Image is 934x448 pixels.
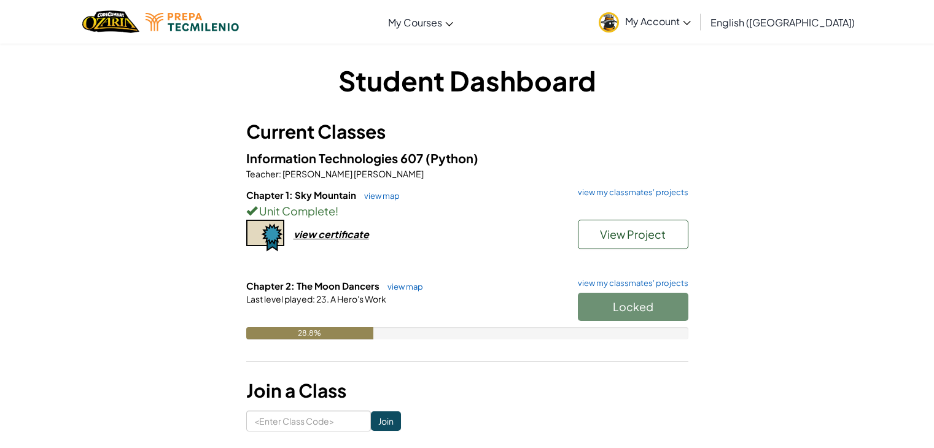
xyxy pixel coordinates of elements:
span: 23. [315,293,329,304]
div: 28.8% [246,327,373,339]
a: view map [358,191,400,201]
span: ! [335,204,338,218]
span: View Project [600,227,666,241]
span: A Hero's Work [329,293,386,304]
a: Ozaria by CodeCombat logo [82,9,139,34]
input: <Enter Class Code> [246,411,371,431]
a: English ([GEOGRAPHIC_DATA]) [704,6,861,39]
img: avatar [599,12,619,33]
span: My Courses [388,16,442,29]
img: Tecmilenio logo [146,13,239,31]
span: Teacher [246,168,279,179]
a: view my classmates' projects [572,279,688,287]
span: [PERSON_NAME] [PERSON_NAME] [281,168,424,179]
a: My Courses [382,6,459,39]
span: Chapter 2: The Moon Dancers [246,280,381,292]
a: view my classmates' projects [572,188,688,196]
span: : [279,168,281,179]
span: Chapter 1: Sky Mountain [246,189,358,201]
h1: Student Dashboard [246,61,688,99]
span: Unit Complete [257,204,335,218]
h3: Current Classes [246,118,688,145]
h3: Join a Class [246,377,688,404]
span: : [313,293,315,304]
input: Join [371,411,401,431]
a: view map [381,282,423,292]
a: My Account [593,2,697,41]
span: Last level played [246,293,313,304]
img: Home [82,9,139,34]
span: English ([GEOGRAPHIC_DATA]) [710,16,855,29]
div: view certificate [294,228,369,241]
span: (Python) [426,150,478,166]
button: View Project [578,220,688,249]
span: My Account [625,15,691,28]
img: certificate-icon.png [246,220,284,252]
a: view certificate [246,228,369,241]
span: Information Technologies 607 [246,150,426,166]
